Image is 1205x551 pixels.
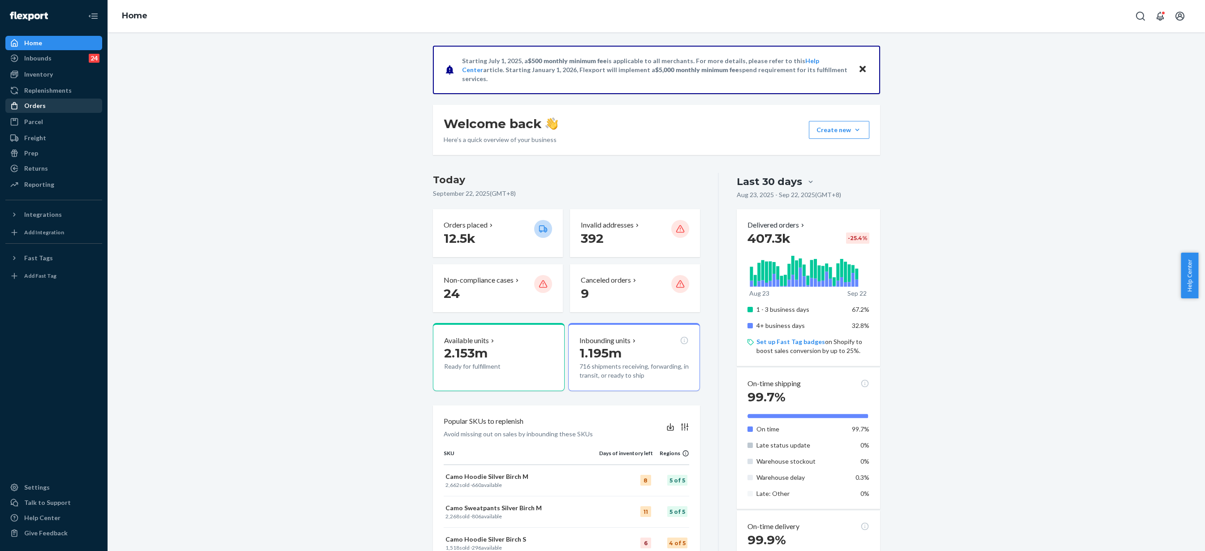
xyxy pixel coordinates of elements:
[579,345,622,361] span: 1.195m
[1132,7,1149,25] button: Open Search Box
[855,474,869,481] span: 0.3%
[579,336,631,346] p: Inbounding units
[433,173,700,187] h3: Today
[5,480,102,495] a: Settings
[1151,7,1169,25] button: Open notifications
[860,457,869,465] span: 0%
[444,430,593,439] p: Avoid missing out on sales by inbounding these SKUs
[115,3,155,29] ol: breadcrumbs
[444,231,475,246] span: 12.5k
[24,498,71,507] div: Talk to Support
[445,482,459,488] span: 2,662
[444,220,488,230] p: Orders placed
[846,232,869,244] div: -25.4 %
[5,131,102,145] a: Freight
[444,449,599,465] th: SKU
[24,483,50,492] div: Settings
[5,225,102,240] a: Add Integration
[852,322,869,329] span: 32.8%
[24,117,43,126] div: Parcel
[570,264,700,312] button: Canceled orders 9
[5,269,102,283] a: Add Fast Tag
[581,275,631,285] p: Canceled orders
[444,416,523,426] p: Popular SKUs to replenish
[579,362,689,380] p: 716 shipments receiving, forwarding, in transit, or ready to ship
[24,133,46,142] div: Freight
[809,121,869,139] button: Create new
[472,544,481,551] span: 296
[445,535,597,544] p: Camo Hoodie Silver Birch S
[667,538,687,548] div: 4 of 5
[847,289,867,298] p: Sep 22
[852,306,869,313] span: 67.2%
[444,336,489,346] p: Available units
[756,337,869,355] p: on Shopify to boost sales conversion by up to 25%.
[747,389,786,405] span: 99.7%
[24,272,56,280] div: Add Fast Tag
[5,67,102,82] a: Inventory
[756,321,845,330] p: 4+ business days
[445,512,597,520] p: sold · available
[5,115,102,129] a: Parcel
[640,475,651,486] div: 8
[24,101,46,110] div: Orders
[756,457,845,466] p: Warehouse stockout
[737,190,841,199] p: Aug 23, 2025 - Sep 22, 2025 ( GMT+8 )
[445,481,597,489] p: sold · available
[89,54,99,63] div: 24
[581,286,589,301] span: 9
[756,441,845,450] p: Late status update
[747,379,801,389] p: On-time shipping
[444,116,558,132] h1: Welcome back
[756,338,825,345] a: Set up Fast Tag badges
[5,511,102,525] a: Help Center
[462,56,850,83] p: Starting July 1, 2025, a is applicable to all merchants. For more details, please refer to this a...
[24,54,52,63] div: Inbounds
[747,532,786,547] span: 99.9%
[1171,7,1189,25] button: Open account menu
[747,521,799,532] p: On-time delivery
[747,220,806,230] button: Delivered orders
[24,149,38,158] div: Prep
[24,228,64,236] div: Add Integration
[581,231,604,246] span: 392
[857,63,868,76] button: Close
[84,7,102,25] button: Close Navigation
[444,135,558,144] p: Here’s a quick overview of your business
[433,209,563,257] button: Orders placed 12.5k
[5,36,102,50] a: Home
[749,289,769,298] p: Aug 23
[24,86,72,95] div: Replenishments
[640,506,651,517] div: 11
[581,220,634,230] p: Invalid addresses
[528,57,607,65] span: $500 monthly minimum fee
[24,180,54,189] div: Reporting
[5,83,102,98] a: Replenishments
[24,529,68,538] div: Give Feedback
[5,161,102,176] a: Returns
[756,489,845,498] p: Late: Other
[472,513,481,520] span: 806
[1181,253,1198,298] button: Help Center
[433,264,563,312] button: Non-compliance cases 24
[5,51,102,65] a: Inbounds24
[433,189,700,198] p: September 22, 2025 ( GMT+8 )
[860,490,869,497] span: 0%
[24,164,48,173] div: Returns
[756,473,845,482] p: Warehouse delay
[599,449,653,465] th: Days of inventory left
[24,513,60,522] div: Help Center
[445,513,459,520] span: 2,268
[568,323,700,391] button: Inbounding units1.195m716 shipments receiving, forwarding, in transit, or ready to ship
[640,538,651,548] div: 6
[24,254,53,263] div: Fast Tags
[860,441,869,449] span: 0%
[653,449,690,457] div: Regions
[5,207,102,222] button: Integrations
[5,146,102,160] a: Prep
[444,345,488,361] span: 2.153m
[756,425,845,434] p: On time
[10,12,48,21] img: Flexport logo
[852,425,869,433] span: 99.7%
